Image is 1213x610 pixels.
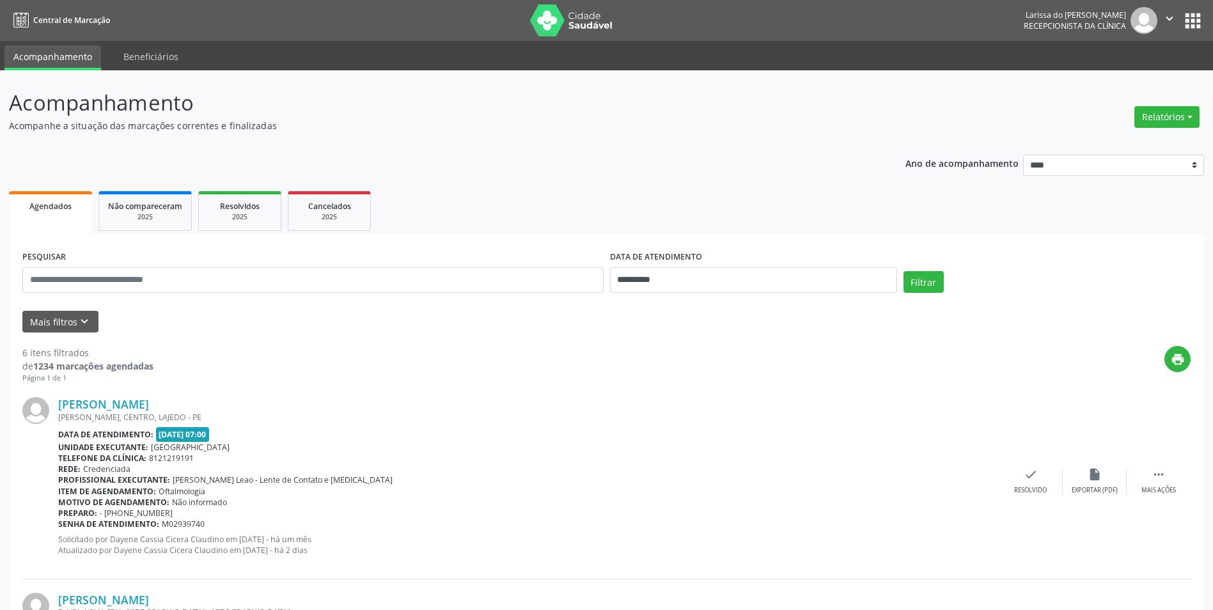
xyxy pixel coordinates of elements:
label: DATA DE ATENDIMENTO [610,247,702,267]
strong: 1234 marcações agendadas [33,360,153,372]
span: Cancelados [308,201,351,212]
b: Profissional executante: [58,474,170,485]
span: Credenciada [83,464,130,474]
span: Não informado [172,497,227,508]
b: Senha de atendimento: [58,519,159,529]
a: Beneficiários [114,45,187,68]
a: Acompanhamento [4,45,101,70]
span: Oftalmologia [159,486,205,497]
p: Ano de acompanhamento [905,155,1019,171]
span: Agendados [29,201,72,212]
a: Central de Marcação [9,10,110,31]
div: 6 itens filtrados [22,346,153,359]
label: PESQUISAR [22,247,66,267]
span: [PERSON_NAME] Leao - Lente de Contato e [MEDICAL_DATA] [173,474,393,485]
span: Central de Marcação [33,15,110,26]
div: Página 1 de 1 [22,373,153,384]
button: Filtrar [904,271,944,293]
div: 2025 [208,212,272,222]
span: - [PHONE_NUMBER] [100,508,173,519]
b: Item de agendamento: [58,486,156,497]
span: Resolvidos [220,201,260,212]
div: 2025 [297,212,361,222]
span: [DATE] 07:00 [156,427,210,442]
div: Mais ações [1141,486,1176,495]
i:  [1162,12,1177,26]
b: Data de atendimento: [58,429,153,440]
span: M02939740 [162,519,205,529]
div: [PERSON_NAME], CENTRO, LAJEDO - PE [58,412,999,423]
div: Exportar (PDF) [1072,486,1118,495]
button: Mais filtroskeyboard_arrow_down [22,311,98,333]
div: Larissa do [PERSON_NAME] [1024,10,1126,20]
b: Telefone da clínica: [58,453,146,464]
p: Acompanhe a situação das marcações correntes e finalizadas [9,119,845,132]
i: insert_drive_file [1088,467,1102,481]
span: Recepcionista da clínica [1024,20,1126,31]
div: 2025 [108,212,182,222]
b: Rede: [58,464,81,474]
i: print [1171,352,1185,366]
b: Motivo de agendamento: [58,497,169,508]
img: img [1131,7,1157,34]
button:  [1157,7,1182,34]
i: check [1024,467,1038,481]
button: Relatórios [1134,106,1200,128]
a: [PERSON_NAME] [58,397,149,411]
div: de [22,359,153,373]
span: 8121219191 [149,453,194,464]
span: [GEOGRAPHIC_DATA] [151,442,230,453]
span: Não compareceram [108,201,182,212]
i: keyboard_arrow_down [77,315,91,329]
i:  [1152,467,1166,481]
a: [PERSON_NAME] [58,593,149,607]
p: Solicitado por Dayene Cassia Cicera Claudino em [DATE] - há um mês Atualizado por Dayene Cassia C... [58,534,999,556]
p: Acompanhamento [9,87,845,119]
button: apps [1182,10,1204,32]
b: Unidade executante: [58,442,148,453]
button: print [1164,346,1191,372]
b: Preparo: [58,508,97,519]
img: img [22,397,49,424]
div: Resolvido [1014,486,1047,495]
